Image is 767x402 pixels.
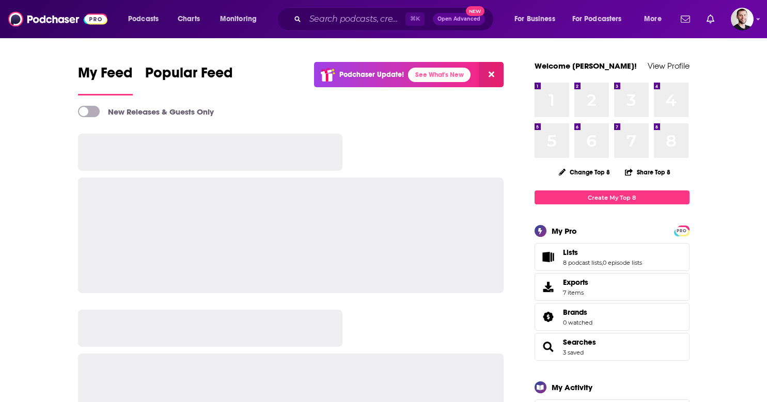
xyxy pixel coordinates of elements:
span: More [644,12,662,26]
button: open menu [213,11,270,27]
a: Lists [563,248,642,257]
img: Podchaser - Follow, Share and Rate Podcasts [8,9,107,29]
input: Search podcasts, credits, & more... [305,11,405,27]
span: Brands [563,308,587,317]
span: Lists [563,248,578,257]
a: 8 podcast lists [563,259,602,266]
a: Charts [171,11,206,27]
div: My Activity [552,382,592,392]
button: open menu [507,11,568,27]
button: Change Top 8 [553,166,617,179]
a: PRO [676,227,688,234]
a: My Feed [78,64,133,95]
a: Brands [563,308,592,317]
a: 3 saved [563,349,584,356]
span: For Podcasters [572,12,622,26]
a: See What's New [408,68,471,82]
a: 0 watched [563,319,592,326]
a: Searches [538,340,559,354]
span: Exports [563,278,588,287]
span: Exports [538,280,559,294]
img: User Profile [731,8,754,30]
span: Charts [178,12,200,26]
span: ⌘ K [405,12,425,26]
button: open menu [566,11,637,27]
span: Lists [535,243,690,271]
a: 0 episode lists [603,259,642,266]
a: Exports [535,273,690,301]
button: open menu [121,11,172,27]
p: Podchaser Update! [339,70,404,79]
span: Monitoring [220,12,257,26]
button: open menu [637,11,675,27]
span: New [466,6,484,16]
button: Open AdvancedNew [433,13,485,25]
a: Searches [563,337,596,347]
span: 7 items [563,289,588,296]
a: Welcome [PERSON_NAME]! [535,61,637,71]
span: PRO [676,227,688,235]
a: Lists [538,250,559,264]
div: Search podcasts, credits, & more... [287,7,504,31]
span: For Business [514,12,555,26]
a: Popular Feed [145,64,233,95]
a: Brands [538,310,559,324]
a: Create My Top 8 [535,190,690,204]
span: Searches [535,333,690,361]
a: Show notifications dropdown [702,10,718,28]
span: Brands [535,303,690,331]
span: My Feed [78,64,133,88]
span: Logged in as jaheld24 [731,8,754,30]
button: Share Top 8 [624,162,671,182]
span: Popular Feed [145,64,233,88]
span: , [602,259,603,266]
a: Show notifications dropdown [677,10,694,28]
button: Show profile menu [731,8,754,30]
div: My Pro [552,226,577,236]
span: Open Advanced [437,17,480,22]
a: View Profile [648,61,690,71]
a: New Releases & Guests Only [78,106,214,117]
span: Podcasts [128,12,159,26]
